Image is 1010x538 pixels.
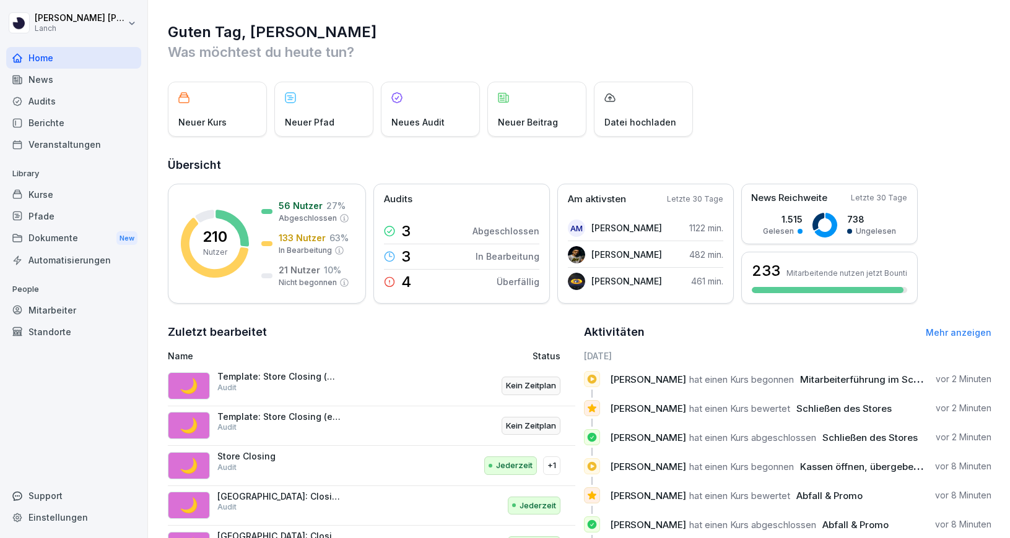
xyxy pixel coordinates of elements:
[217,491,341,502] p: [GEOGRAPHIC_DATA]: Closing
[935,460,991,472] p: vor 8 Minuten
[168,446,575,486] a: 🌙Store ClosingAuditJederzeit+1
[6,205,141,227] div: Pfade
[763,213,803,226] p: 1.515
[936,431,991,443] p: vor 2 Minuten
[610,403,686,414] span: [PERSON_NAME]
[168,323,575,341] h2: Zuletzt bearbeitet
[217,422,237,433] p: Audit
[568,220,585,237] div: AM
[689,403,790,414] span: hat einen Kurs bewertet
[752,260,780,281] h3: 233
[935,518,991,531] p: vor 8 Minuten
[584,323,645,341] h2: Aktivitäten
[691,275,723,288] p: 461 min.
[568,192,626,207] p: Am aktivsten
[547,459,556,472] p: +1
[689,432,816,443] span: hat einen Kurs abgeschlossen
[689,374,794,385] span: hat einen Kurs begonnen
[279,263,320,276] p: 21 Nutzer
[936,373,991,385] p: vor 2 Minuten
[751,191,827,205] p: News Reichweite
[591,248,662,261] p: [PERSON_NAME]
[476,250,539,263] p: In Bearbeitung
[6,506,141,528] a: Einstellungen
[496,459,533,472] p: Jederzeit
[202,229,227,244] p: 210
[533,349,560,362] p: Status
[936,402,991,414] p: vor 2 Minuten
[800,461,973,472] span: Kassen öffnen, übergeben & schließen
[217,462,237,473] p: Audit
[796,490,863,502] span: Abfall & Promo
[279,277,337,288] p: Nicht begonnen
[568,273,585,290] img: g4w5x5mlkjus3ukx1xap2hc0.png
[384,192,412,207] p: Audits
[584,349,991,362] h6: [DATE]
[168,156,991,174] h2: Übersicht
[217,382,237,393] p: Audit
[279,199,323,212] p: 56 Nutzer
[324,263,341,276] p: 10 %
[591,275,662,288] p: [PERSON_NAME]
[401,224,411,239] p: 3
[217,371,341,382] p: Template: Store Closing (morning cleaning)
[472,224,539,237] p: Abgeschlossen
[6,90,141,112] a: Audits
[506,420,556,432] p: Kein Zeitplan
[6,184,141,205] a: Kurse
[6,134,141,155] a: Veranstaltungen
[35,13,125,23] p: [PERSON_NAME] [PERSON_NAME]
[800,374,967,385] span: Mitarbeiterführung im Schichtbetrieb
[689,221,723,234] p: 1122 min.
[506,380,556,392] p: Kein Zeitplan
[203,247,227,258] p: Nutzer
[689,248,723,261] p: 482 min.
[822,519,889,531] span: Abfall & Promo
[180,494,198,516] p: 🌙
[6,69,141,90] a: News
[847,213,896,226] p: 738
[6,164,141,184] p: Library
[610,461,686,472] span: [PERSON_NAME]
[279,231,326,244] p: 133 Nutzer
[6,485,141,506] div: Support
[822,432,918,443] span: Schließen des Stores
[35,24,125,33] p: Lanch
[217,411,341,422] p: Template: Store Closing (external cleaning)
[168,42,991,62] p: Was möchtest du heute tun?
[6,249,141,271] div: Automatisierungen
[851,192,907,203] p: Letzte 30 Tage
[6,112,141,134] a: Berichte
[497,275,539,288] p: Überfällig
[329,231,349,244] p: 63 %
[401,275,411,289] p: 4
[178,116,227,129] p: Neuer Kurs
[326,199,346,212] p: 27 %
[6,299,141,321] a: Mitarbeiter
[180,455,198,477] p: 🌙
[391,116,445,129] p: Neues Audit
[856,226,896,237] p: Ungelesen
[401,249,411,264] p: 3
[610,432,686,443] span: [PERSON_NAME]
[217,502,237,513] p: Audit
[591,221,662,234] p: [PERSON_NAME]
[610,490,686,502] span: [PERSON_NAME]
[520,500,556,512] p: Jederzeit
[689,461,794,472] span: hat einen Kurs begonnen
[926,327,991,338] a: Mehr anzeigen
[667,194,723,205] p: Letzte 30 Tage
[116,231,137,246] div: New
[763,226,794,237] p: Gelesen
[689,519,816,531] span: hat einen Kurs abgeschlossen
[285,116,334,129] p: Neuer Pfad
[786,268,907,278] p: Mitarbeitende nutzen jetzt Bounti
[217,451,341,462] p: Store Closing
[604,116,676,129] p: Datei hochladen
